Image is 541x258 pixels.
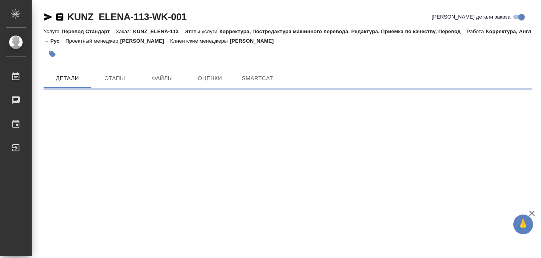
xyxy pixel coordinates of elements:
[143,73,181,83] span: Файлы
[65,38,120,44] p: Проектный менеджер
[516,216,530,233] span: 🙏
[48,73,86,83] span: Детали
[67,11,187,22] a: KUNZ_ELENA-113-WK-001
[44,45,61,63] button: Добавить тэг
[238,73,276,83] span: SmartCat
[61,28,116,34] p: Перевод Стандарт
[120,38,170,44] p: [PERSON_NAME]
[432,13,511,21] span: [PERSON_NAME] детали заказа
[230,38,280,44] p: [PERSON_NAME]
[44,28,61,34] p: Услуга
[133,28,185,34] p: KUNZ_ELENA-113
[55,12,65,22] button: Скопировать ссылку
[467,28,486,34] p: Работа
[44,12,53,22] button: Скопировать ссылку для ЯМессенджера
[170,38,230,44] p: Клиентские менеджеры
[513,215,533,234] button: 🙏
[191,73,229,83] span: Оценки
[219,28,467,34] p: Корректура, Постредактура машинного перевода, Редактура, Приёмка по качеству, Перевод
[185,28,219,34] p: Этапы услуги
[116,28,133,34] p: Заказ:
[96,73,134,83] span: Этапы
